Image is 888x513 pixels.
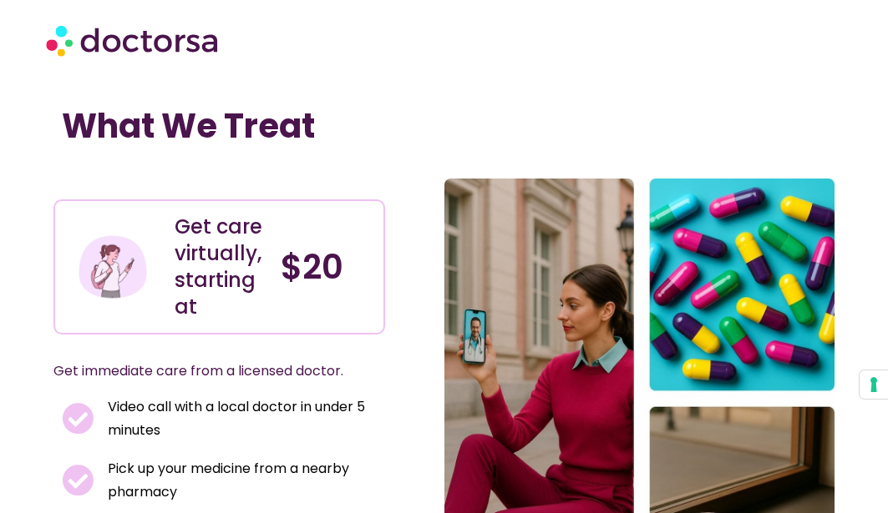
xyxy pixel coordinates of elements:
img: Illustration depicting a young woman in a casual outfit, engaged with her smartphone. She has a p... [77,231,149,303]
iframe: Customer reviews powered by Trustpilot [62,163,312,183]
span: Pick up your medicine from a nearby pharmacy [104,457,377,504]
h1: What We Treat [62,106,378,146]
div: Get care virtually, starting at [175,214,265,320]
p: Get immediate care from a licensed doctor. [53,360,346,383]
span: Video call with a local doctor in under 5 minutes [104,395,377,442]
button: Your consent preferences for tracking technologies [860,370,888,399]
h4: $20 [281,247,371,287]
